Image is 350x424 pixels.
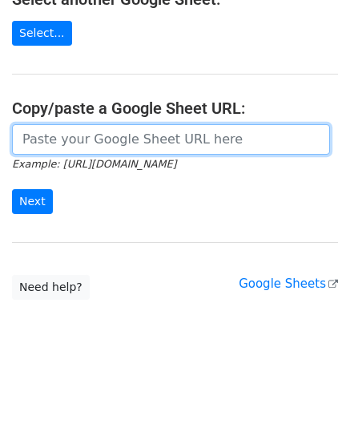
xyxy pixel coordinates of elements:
h4: Copy/paste a Google Sheet URL: [12,99,338,118]
iframe: Chat Widget [270,347,350,424]
a: Select... [12,21,72,46]
small: Example: [URL][DOMAIN_NAME] [12,158,176,170]
a: Need help? [12,275,90,300]
input: Paste your Google Sheet URL here [12,124,330,155]
a: Google Sheets [239,277,338,291]
input: Next [12,189,53,214]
